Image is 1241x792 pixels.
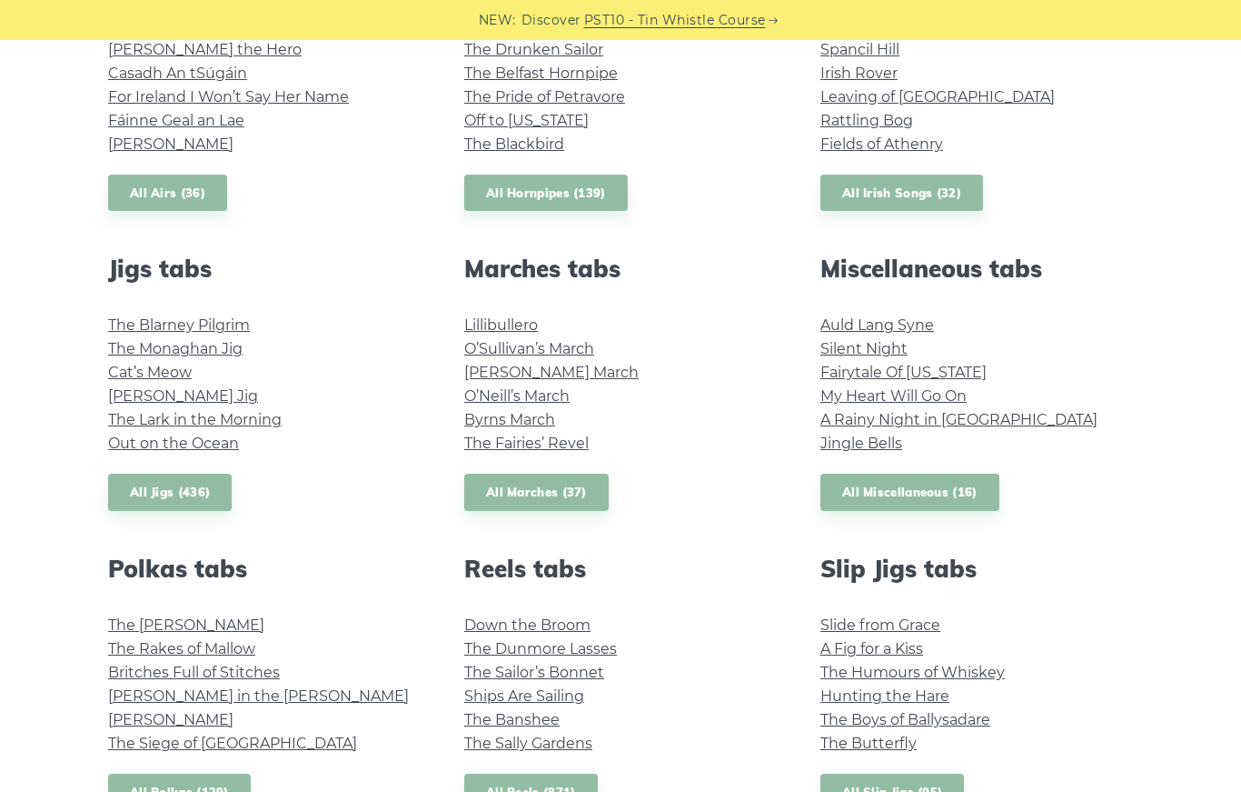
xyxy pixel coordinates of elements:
h2: Jigs tabs [108,255,421,283]
h2: Polkas tabs [108,555,421,583]
a: The [PERSON_NAME] [108,617,264,634]
a: [PERSON_NAME] in the [PERSON_NAME] [108,687,409,705]
a: Fáinne Geal an Lae [108,112,244,129]
a: [PERSON_NAME] March [464,364,639,381]
a: The Sally Gardens [464,735,592,752]
a: The Boys of Ballysadare [820,711,990,728]
a: Silent Night [820,340,908,357]
a: The Fairies’ Revel [464,435,589,452]
a: O’Sullivan’s March [464,340,594,357]
a: A Fig for a Kiss [820,640,923,657]
a: Rattling Bog [820,112,913,129]
a: Out on the Ocean [108,435,239,452]
a: Hunting the Hare [820,687,949,705]
a: Fairytale Of [US_STATE] [820,364,987,381]
a: All Hornpipes (139) [464,175,628,212]
a: Cat’s Meow [108,364,192,381]
span: Discover [521,10,581,31]
h2: Reels tabs [464,555,777,583]
a: Auld Lang Syne [820,316,934,334]
a: The Banshee [464,711,560,728]
a: The Rakes of Mallow [108,640,255,657]
a: [PERSON_NAME] [108,135,233,153]
a: Britches Full of Stitches [108,664,280,681]
h2: Miscellaneous tabs [820,255,1133,283]
a: Off to [US_STATE] [464,112,589,129]
a: The Pride of Petravore [464,88,625,105]
a: All Airs (36) [108,175,227,212]
a: [PERSON_NAME] Jig [108,387,258,405]
a: The Blarney Pilgrim [108,316,250,334]
a: For Ireland I Won’t Say Her Name [108,88,349,105]
a: Jingle Bells [820,435,902,452]
h2: Slip Jigs tabs [820,555,1133,583]
a: Casadh An tSúgáin [108,65,247,82]
a: The Belfast Hornpipe [464,65,618,82]
a: PST10 - Tin Whistle Course [584,10,766,31]
a: The Butterfly [820,735,917,752]
a: All Irish Songs (32) [820,175,983,212]
a: The Monaghan Jig [108,340,243,357]
a: The Sailor’s Bonnet [464,664,604,681]
a: [PERSON_NAME] the Hero [108,41,302,58]
a: Byrns March [464,411,555,428]
a: O’Neill’s March [464,387,570,405]
a: [PERSON_NAME] [108,711,233,728]
a: Leaving of [GEOGRAPHIC_DATA] [820,88,1055,105]
a: The Lark in the Morning [108,411,282,428]
a: Spancil Hill [820,41,899,58]
a: The Siege of [GEOGRAPHIC_DATA] [108,735,357,752]
a: The Blackbird [464,135,564,153]
a: The Dunmore Lasses [464,640,617,657]
a: Fields of Athenry [820,135,943,153]
a: All Miscellaneous (16) [820,474,999,511]
a: My Heart Will Go On [820,387,967,405]
a: Irish Rover [820,65,898,82]
a: Slide from Grace [820,617,940,634]
a: The Humours of Whiskey [820,664,1005,681]
a: A Rainy Night in [GEOGRAPHIC_DATA] [820,411,1097,428]
a: All Jigs (436) [108,474,232,511]
a: The Drunken Sailor [464,41,603,58]
span: NEW: [479,10,516,31]
a: All Marches (37) [464,474,609,511]
a: Lillibullero [464,316,538,334]
a: Ships Are Sailing [464,687,584,705]
h2: Marches tabs [464,255,777,283]
a: Down the Broom [464,617,591,634]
